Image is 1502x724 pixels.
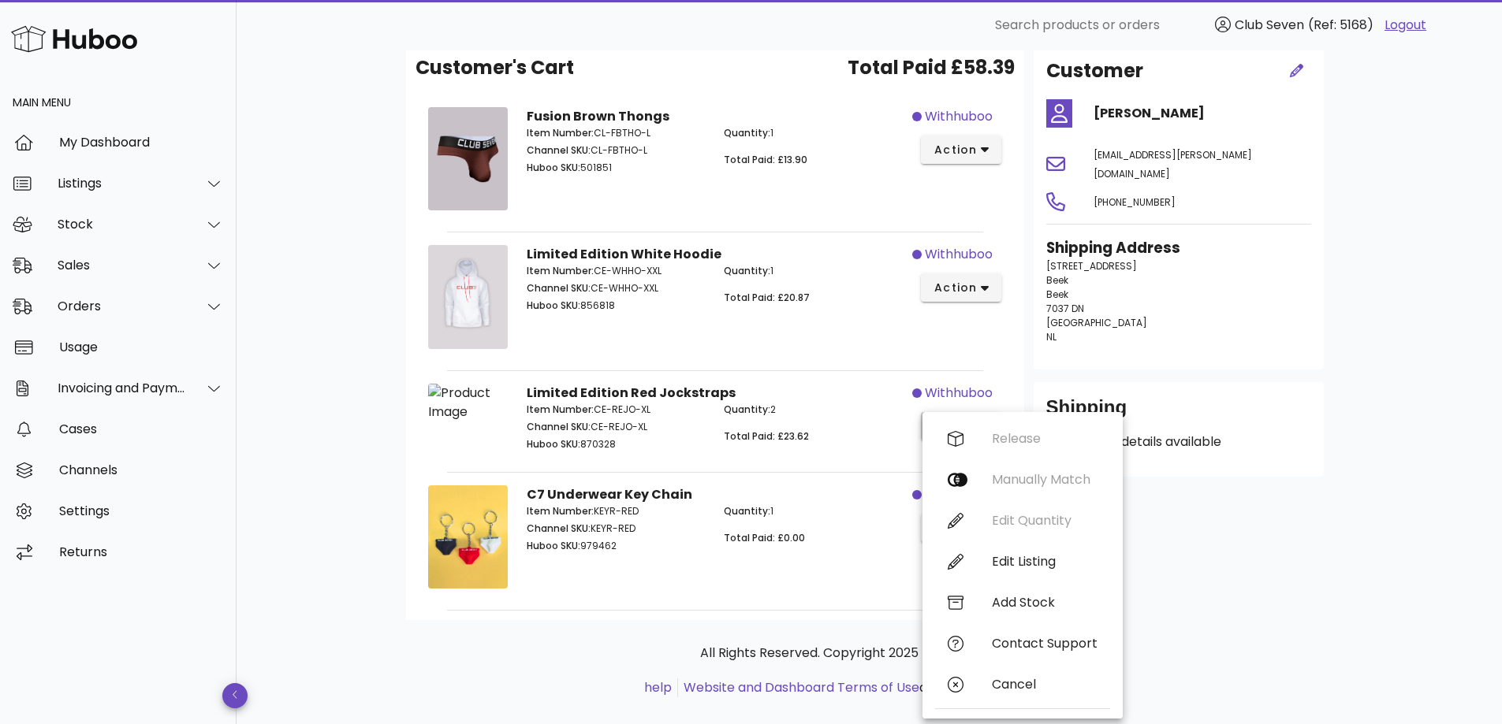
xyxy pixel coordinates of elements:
p: 1 [724,504,903,518]
strong: C7 Underwear Key Chain [527,485,692,503]
button: action [921,514,1002,542]
span: Beek [1046,288,1068,301]
div: Usage [59,340,224,355]
span: Quantity: [724,264,770,277]
div: My Dashboard [59,135,224,150]
span: Huboo SKU: [527,161,580,174]
span: Item Number: [527,126,594,139]
span: Quantity: [724,504,770,518]
p: 1 [724,126,903,140]
p: 501851 [527,161,706,175]
span: Club Seven [1235,16,1304,34]
p: CE-WHHO-XXL [527,264,706,278]
div: Edit Listing [992,554,1098,569]
img: Product Image [428,384,508,421]
span: action [934,142,978,158]
div: Settings [59,503,224,518]
p: KEYR-RED [527,522,706,536]
div: Stock [58,217,186,232]
span: (Ref: 5168) [1308,16,1373,34]
div: Returns [59,544,224,559]
span: withhuboo [925,107,993,126]
p: No shipping details available [1046,433,1311,451]
span: Total Paid: £13.90 [724,153,807,166]
span: [GEOGRAPHIC_DATA] [1046,316,1147,329]
strong: Fusion Brown Thongs [527,107,669,125]
div: Contact Support [992,636,1098,651]
span: Channel SKU: [527,420,591,433]
span: Huboo SKU: [527,299,580,312]
div: Cases [59,421,224,436]
button: action [921,273,1002,302]
span: Huboo SKU: [527,539,580,552]
span: Customer's Cart [416,54,574,82]
button: action [921,136,1002,164]
p: 856818 [527,299,706,313]
span: [STREET_ADDRESS] [1046,259,1137,273]
a: help [644,678,672,696]
span: Item Number: [527,504,594,518]
span: Channel SKU: [527,143,591,157]
span: [PHONE_NUMBER] [1094,195,1176,209]
span: 7037 DN [1046,302,1084,315]
a: Logout [1385,16,1426,35]
h2: Customer [1046,57,1143,85]
span: Channel SKU: [527,522,591,535]
p: CL-FBTHO-L [527,143,706,158]
div: Add Stock [992,595,1098,610]
span: Total Paid: £23.62 [724,429,809,443]
span: withhuboo [925,384,993,403]
span: Item Number: [527,264,594,277]
img: Product Image [428,107,508,210]
span: action [934,280,978,296]
button: action [921,412,1002,440]
div: Listings [58,176,186,191]
span: [EMAIL_ADDRESS][PERSON_NAME][DOMAIN_NAME] [1094,148,1252,180]
div: Invoicing and Payments [58,381,186,395]
img: Huboo Logo [11,22,137,56]
span: Total Paid £58.39 [848,54,1015,82]
strong: Limited Edition Red Jockstraps [527,384,736,402]
p: 870328 [527,437,706,451]
p: 1 [724,264,903,278]
span: Quantity: [724,403,770,416]
p: CL-FBTHO-L [527,126,706,140]
span: Total Paid: £20.87 [724,291,810,304]
div: Channels [59,462,224,477]
p: CE-REJO-XL [527,420,706,434]
div: Sales [58,258,186,273]
span: Beek [1046,273,1068,287]
p: KEYR-RED [527,504,706,518]
span: Huboo SKU: [527,437,580,451]
span: Channel SKU: [527,281,591,295]
span: Item Number: [527,403,594,416]
span: NL [1046,330,1057,343]
p: CE-WHHO-XXL [527,281,706,295]
p: CE-REJO-XL [527,403,706,417]
span: Quantity: [724,126,770,139]
li: and [678,678,1113,697]
a: Website and Dashboard Terms of Use [684,678,919,696]
h4: [PERSON_NAME] [1094,104,1311,123]
img: Product Image [428,245,508,348]
div: Orders [58,299,186,314]
h3: Shipping Address [1046,237,1311,259]
p: 979462 [527,539,706,553]
span: Total Paid: £0.00 [724,531,805,544]
span: withhuboo [925,245,993,264]
div: Cancel [992,677,1098,692]
strong: Limited Edition White Hoodie [527,245,721,263]
div: Shipping [1046,395,1311,433]
img: Product Image [428,485,508,588]
p: 2 [724,403,903,417]
p: All Rights Reserved. Copyright 2025 - [DOMAIN_NAME] [419,644,1321,663]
